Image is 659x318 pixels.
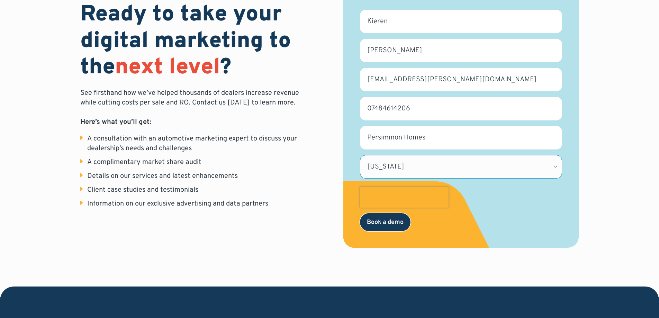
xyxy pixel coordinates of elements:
[80,2,316,81] h1: Ready to take your digital marketing to the ?
[87,171,238,181] div: Details on our services and latest enhancements
[80,118,151,127] strong: Here’s what you’ll get:
[360,39,562,62] input: Last name
[360,213,410,231] input: Book a demo
[360,187,449,208] iframe: reCAPTCHA
[87,185,198,195] div: Client case studies and testimonials
[360,97,562,120] input: Phone number
[80,88,316,127] p: See firsthand how we’ve helped thousands of dealers increase revenue while cutting costs per sale...
[360,68,562,91] input: Business email
[115,54,220,82] span: next level
[360,126,562,149] input: Dealership name
[87,157,201,167] div: A complimentary market share audit
[87,199,268,209] div: Information on our exclusive advertising and data partners
[87,134,316,153] div: A consultation with an automotive marketing expert to discuss your dealership’s needs and challenges
[360,10,562,33] input: First name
